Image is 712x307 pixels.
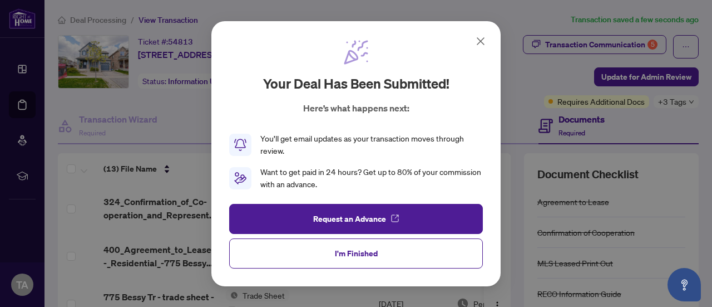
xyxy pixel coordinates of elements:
span: Request an Advance [313,209,386,227]
div: Want to get paid in 24 hours? Get up to 80% of your commission with an advance. [260,166,483,191]
button: Request an Advance [229,203,483,233]
button: Open asap [667,268,701,301]
p: Here’s what happens next: [303,101,409,115]
span: I'm Finished [335,244,378,262]
h2: Your deal has been submitted! [263,75,449,92]
div: You’ll get email updates as your transaction moves through review. [260,133,483,157]
button: I'm Finished [229,238,483,268]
